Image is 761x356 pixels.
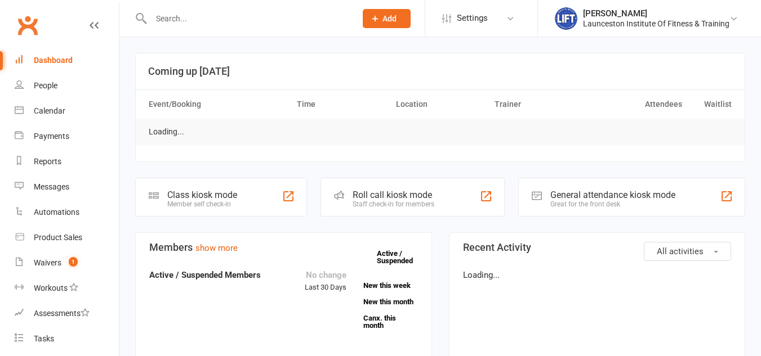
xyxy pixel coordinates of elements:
[148,66,732,77] h3: Coming up [DATE]
[15,174,119,200] a: Messages
[583,8,729,19] div: [PERSON_NAME]
[15,301,119,326] a: Assessments
[589,90,688,119] th: Attendees
[657,246,704,256] span: All activities
[34,283,68,292] div: Workouts
[34,81,57,90] div: People
[15,200,119,225] a: Automations
[15,149,119,174] a: Reports
[15,48,119,73] a: Dashboard
[363,282,418,289] a: New this week
[583,19,729,29] div: Launceston Institute Of Fitness & Training
[687,90,737,119] th: Waitlist
[69,257,78,267] span: 1
[305,268,346,282] div: No change
[644,242,731,261] button: All activities
[15,124,119,149] a: Payments
[34,334,54,343] div: Tasks
[292,90,391,119] th: Time
[353,190,434,200] div: Roll call kiosk mode
[391,90,490,119] th: Location
[363,9,411,28] button: Add
[382,14,397,23] span: Add
[34,233,82,242] div: Product Sales
[353,200,434,208] div: Staff check-in for members
[457,6,488,31] span: Settings
[15,250,119,276] a: Waivers 1
[363,298,418,305] a: New this month
[555,7,577,30] img: thumb_image1711312309.png
[34,258,61,267] div: Waivers
[167,190,237,200] div: Class kiosk mode
[34,157,61,166] div: Reports
[305,268,346,294] div: Last 30 Days
[489,90,589,119] th: Trainer
[463,242,732,253] h3: Recent Activity
[34,182,69,191] div: Messages
[15,73,119,98] a: People
[550,190,675,200] div: General attendance kiosk mode
[463,268,732,282] p: Loading...
[363,314,418,329] a: Canx. this month
[149,242,418,253] h3: Members
[377,241,426,273] a: Active / Suspended
[550,200,675,208] div: Great for the front desk
[148,11,348,26] input: Search...
[15,276,119,301] a: Workouts
[144,90,292,119] th: Event/Booking
[15,225,119,250] a: Product Sales
[34,208,79,217] div: Automations
[34,106,65,115] div: Calendar
[15,98,119,124] a: Calendar
[144,119,189,145] td: Loading...
[167,200,237,208] div: Member self check-in
[34,132,69,141] div: Payments
[34,56,73,65] div: Dashboard
[14,11,42,39] a: Clubworx
[195,243,238,253] a: show more
[34,309,90,318] div: Assessments
[149,270,261,280] strong: Active / Suspended Members
[15,326,119,352] a: Tasks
